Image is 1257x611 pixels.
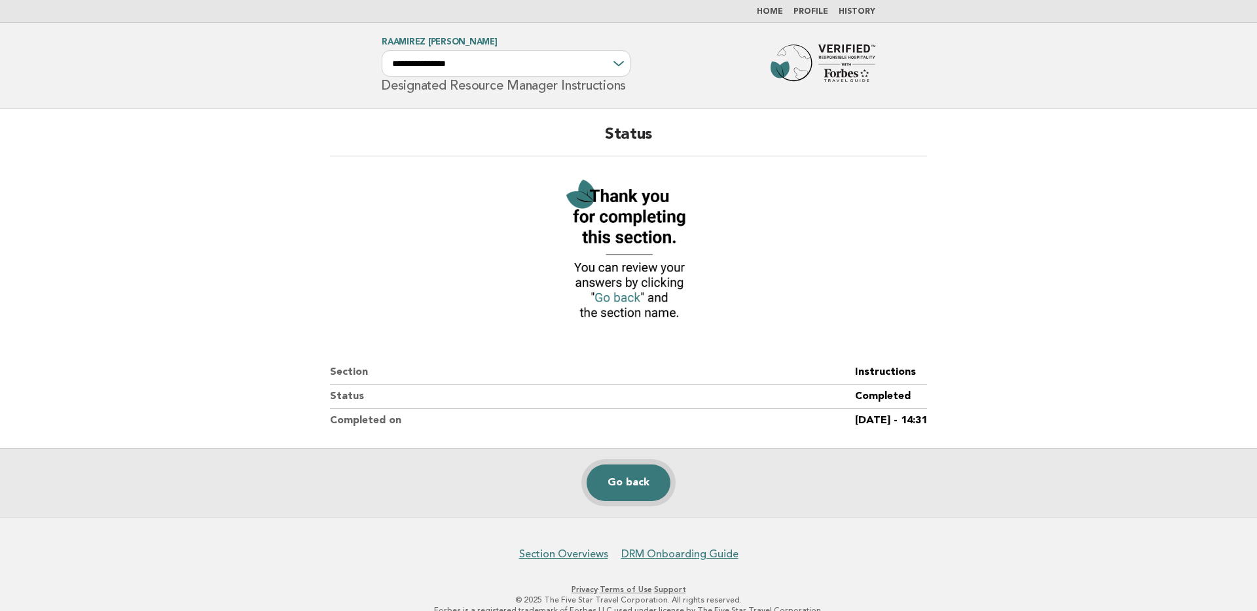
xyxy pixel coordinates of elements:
[519,548,608,561] a: Section Overviews
[793,8,828,16] a: Profile
[654,585,686,594] a: Support
[855,385,927,409] dd: Completed
[330,385,855,409] dt: Status
[600,585,652,594] a: Terms of Use
[330,124,927,156] h2: Status
[228,584,1029,595] p: · ·
[572,585,598,594] a: Privacy
[587,464,670,501] a: Go back
[839,8,875,16] a: History
[771,44,875,86] img: Forbes Travel Guide
[228,595,1029,605] p: © 2025 The Five Star Travel Corporation. All rights reserved.
[382,39,630,92] h1: Designated Resource Manager Instructions
[621,548,738,561] a: DRM Onboarding Guide
[330,409,855,432] dt: Completed on
[855,360,927,385] dd: Instructions
[556,172,701,329] img: Verified
[330,360,855,385] dt: Section
[757,8,783,16] a: Home
[382,38,498,46] a: Raamirez [PERSON_NAME]
[855,409,927,432] dd: [DATE] - 14:31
